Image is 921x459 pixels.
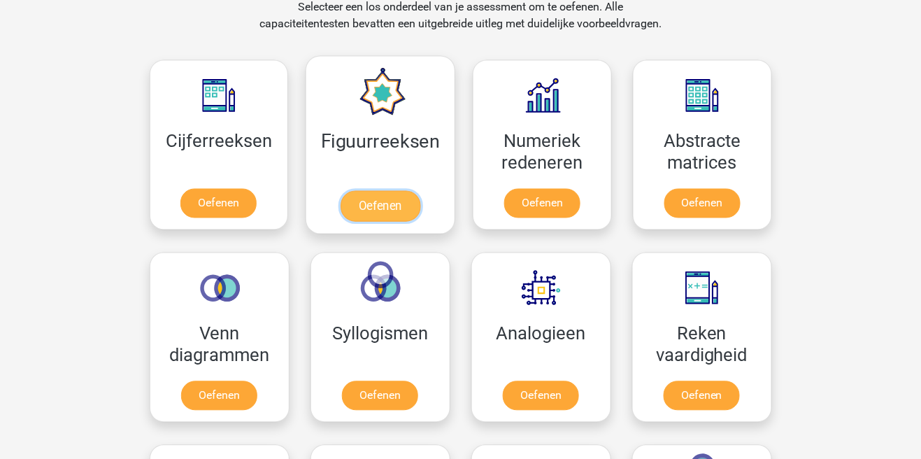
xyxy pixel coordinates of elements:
a: Oefenen [180,189,257,218]
a: Oefenen [664,381,740,411]
a: Oefenen [504,189,580,218]
a: Oefenen [341,191,420,222]
a: Oefenen [503,381,579,411]
a: Oefenen [664,189,741,218]
a: Oefenen [342,381,418,411]
a: Oefenen [181,381,257,411]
